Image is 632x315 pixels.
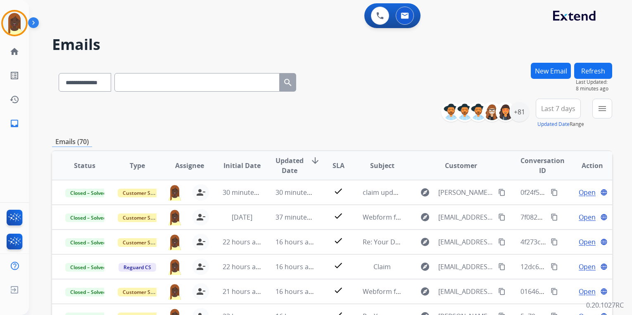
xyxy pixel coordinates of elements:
span: Subject [370,161,394,171]
span: Claim [373,262,391,271]
span: Open [579,287,596,296]
mat-icon: explore [420,237,430,247]
span: Reguard CS [119,263,156,272]
span: 16 hours ago [276,237,316,246]
span: Type [130,161,145,171]
p: Emails (70) [52,137,92,147]
button: Last 7 days [536,99,581,118]
span: claim update [363,188,403,197]
mat-icon: language [600,189,608,196]
span: Open [579,237,596,247]
span: Closed – Solved [65,263,111,272]
mat-icon: explore [420,187,430,197]
mat-icon: person_remove [196,262,206,272]
mat-icon: check [333,211,343,221]
mat-icon: content_copy [498,238,506,246]
span: 8 minutes ago [576,85,612,92]
span: [EMAIL_ADDRESS][DOMAIN_NAME] [438,287,493,296]
span: Status [74,161,95,171]
mat-icon: person_remove [196,212,206,222]
mat-icon: language [600,238,608,246]
span: Customer Support [118,238,171,247]
mat-icon: content_copy [551,213,558,221]
mat-icon: check [333,285,343,295]
span: Re: Your DSG claim is approved for replacement [363,237,513,246]
span: Customer Support [118,189,171,197]
mat-icon: person_remove [196,237,206,247]
img: agent-avatar [167,184,183,201]
mat-icon: explore [420,287,430,296]
mat-icon: content_copy [498,288,506,295]
mat-icon: history [10,95,19,104]
span: 37 minutes ago [276,213,323,222]
span: 30 minutes ago [223,188,271,197]
button: New Email [531,63,571,79]
p: 0.20.1027RC [586,300,624,310]
mat-icon: content_copy [551,288,558,295]
span: 22 hours ago [223,237,264,246]
img: avatar [3,12,26,35]
span: Closed – Solved [65,288,111,296]
mat-icon: home [10,47,19,57]
span: Initial Date [223,161,261,171]
mat-icon: arrow_downward [310,156,320,166]
span: Closed – Solved [65,213,111,222]
mat-icon: content_copy [498,189,506,196]
span: [EMAIL_ADDRESS][DOMAIN_NAME] [438,262,493,272]
mat-icon: content_copy [498,263,506,270]
span: 30 minutes ago [276,188,323,197]
span: Range [537,121,584,128]
th: Action [560,151,612,180]
span: Open [579,212,596,222]
span: Assignee [175,161,204,171]
mat-icon: content_copy [551,238,558,246]
h2: Emails [52,36,612,53]
mat-icon: explore [420,212,430,222]
img: agent-avatar [167,258,183,275]
span: Customer [445,161,477,171]
span: Webform from [EMAIL_ADDRESS][DOMAIN_NAME] on [DATE] [363,213,550,222]
img: agent-avatar [167,209,183,225]
mat-icon: language [600,288,608,295]
mat-icon: explore [420,262,430,272]
img: agent-avatar [167,234,183,250]
mat-icon: language [600,263,608,270]
span: 21 hours ago [223,287,264,296]
mat-icon: person_remove [196,287,206,296]
span: Open [579,187,596,197]
mat-icon: list_alt [10,71,19,81]
button: Updated Date [537,121,570,128]
span: 22 hours ago [223,262,264,271]
span: 16 hours ago [276,287,316,296]
span: Last Updated: [576,79,612,85]
span: [EMAIL_ADDRESS][DOMAIN_NAME] [438,237,493,247]
img: agent-avatar [167,283,183,300]
div: +81 [509,102,529,122]
mat-icon: content_copy [551,189,558,196]
mat-icon: check [333,186,343,196]
span: [DATE] [232,213,252,222]
span: [EMAIL_ADDRESS][DOMAIN_NAME] [438,212,493,222]
span: Open [579,262,596,272]
span: Customer Support [118,288,171,296]
mat-icon: inbox [10,118,19,128]
span: SLA [333,161,345,171]
span: [PERSON_NAME][EMAIL_ADDRESS][DOMAIN_NAME] [438,187,493,197]
mat-icon: person_remove [196,187,206,197]
mat-icon: language [600,213,608,221]
span: Closed – Solved [65,238,111,247]
mat-icon: content_copy [498,213,506,221]
span: Webform from [EMAIL_ADDRESS][DOMAIN_NAME] on [DATE] [363,287,550,296]
button: Refresh [574,63,612,79]
span: Customer Support [118,213,171,222]
mat-icon: menu [597,104,607,114]
mat-icon: content_copy [551,263,558,270]
span: Conversation ID [520,156,565,175]
mat-icon: check [333,236,343,246]
span: 16 hours ago [276,262,316,271]
mat-icon: check [333,261,343,270]
span: Closed – Solved [65,189,111,197]
span: Last 7 days [541,107,575,110]
span: Updated Date [276,156,304,175]
mat-icon: search [283,78,293,88]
